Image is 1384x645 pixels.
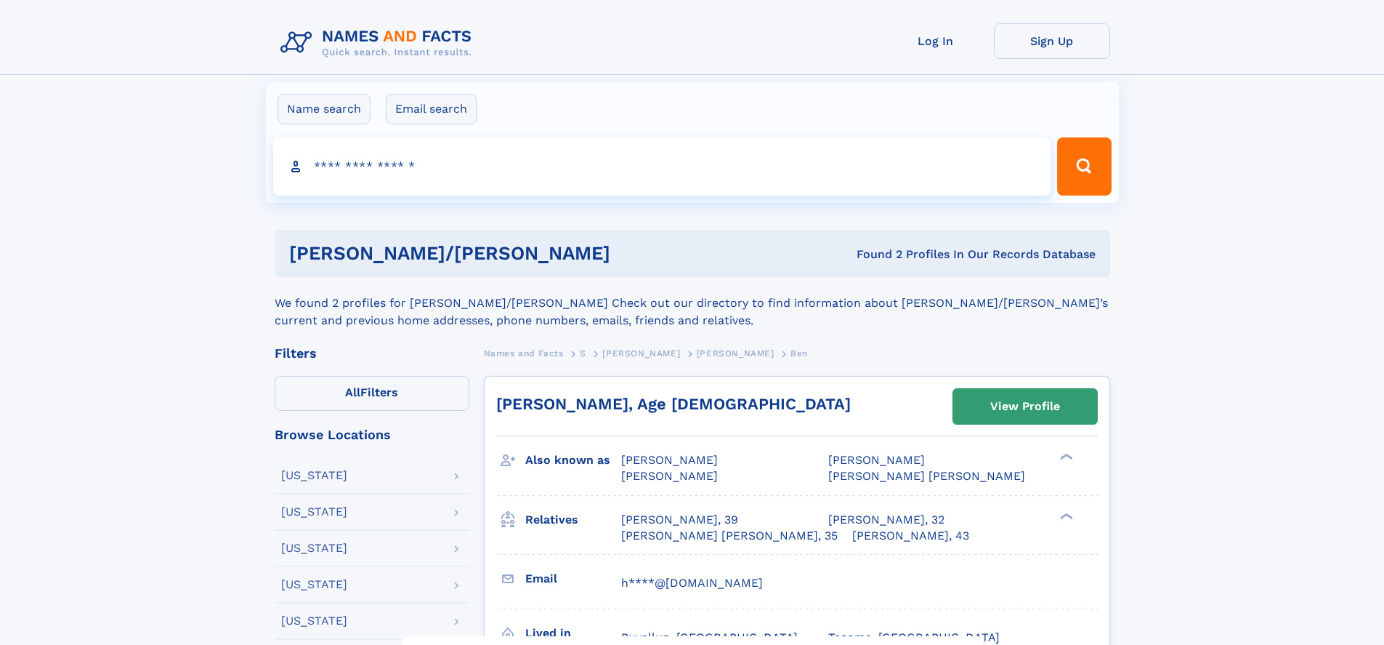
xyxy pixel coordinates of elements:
[281,542,347,554] div: [US_STATE]
[525,508,621,532] h3: Relatives
[386,94,477,124] label: Email search
[1056,452,1074,462] div: ❯
[281,579,347,590] div: [US_STATE]
[275,277,1110,329] div: We found 2 profiles for [PERSON_NAME]/[PERSON_NAME] Check out our directory to find information a...
[990,390,1060,423] div: View Profile
[621,469,718,483] span: [PERSON_NAME]
[994,23,1110,59] a: Sign Up
[602,348,680,358] span: [PERSON_NAME]
[621,630,798,644] span: Puyallup, [GEOGRAPHIC_DATA]
[828,469,1025,483] span: [PERSON_NAME] [PERSON_NAME]
[697,348,774,358] span: [PERSON_NAME]
[525,448,621,473] h3: Also known as
[275,347,469,360] div: Filters
[281,506,347,518] div: [US_STATE]
[281,470,347,481] div: [US_STATE]
[345,385,360,399] span: All
[580,344,586,362] a: S
[697,344,774,362] a: [PERSON_NAME]
[1057,137,1111,196] button: Search Button
[828,512,944,528] a: [PERSON_NAME], 32
[1056,511,1074,521] div: ❯
[484,344,564,362] a: Names and Facts
[580,348,586,358] span: S
[621,512,738,528] a: [PERSON_NAME], 39
[878,23,994,59] a: Log In
[278,94,371,124] label: Name search
[621,453,718,467] span: [PERSON_NAME]
[790,348,808,358] span: Ben
[275,428,469,441] div: Browse Locations
[275,23,484,63] img: Logo Names and Facts
[602,344,680,362] a: [PERSON_NAME]
[273,137,1051,196] input: search input
[496,395,851,413] a: [PERSON_NAME], Age [DEMOGRAPHIC_DATA]
[621,528,838,544] a: [PERSON_NAME] [PERSON_NAME], 35
[828,453,925,467] span: [PERSON_NAME]
[525,566,621,591] h3: Email
[281,615,347,627] div: [US_STATE]
[852,528,969,544] a: [PERSON_NAME], 43
[275,376,469,411] label: Filters
[289,244,734,263] h1: [PERSON_NAME]/[PERSON_NAME]
[828,630,1000,644] span: Tacoma, [GEOGRAPHIC_DATA]
[733,247,1096,263] div: Found 2 Profiles In Our Records Database
[953,389,1097,424] a: View Profile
